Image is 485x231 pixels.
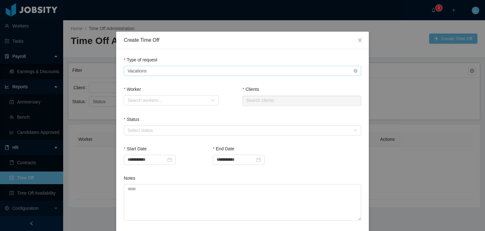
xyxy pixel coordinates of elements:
[354,69,357,73] i: icon: close-circle
[128,127,350,134] div: Select status
[167,158,172,162] i: icon: calendar
[124,37,361,44] div: Create Time Off
[354,128,357,133] i: icon: down
[128,66,147,76] div: Vacations
[124,146,147,151] label: Start Date
[256,158,261,162] i: icon: calendar
[213,146,234,151] label: End Date
[351,32,369,49] button: Close
[128,97,208,103] div: Search workers...
[124,176,135,181] label: Notes
[242,87,259,92] label: Clients
[124,117,139,122] label: Status
[211,98,215,103] i: icon: down
[124,184,361,221] textarea: Notes
[357,38,362,43] i: icon: close
[124,57,157,62] label: Type of request
[124,87,141,92] label: Worker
